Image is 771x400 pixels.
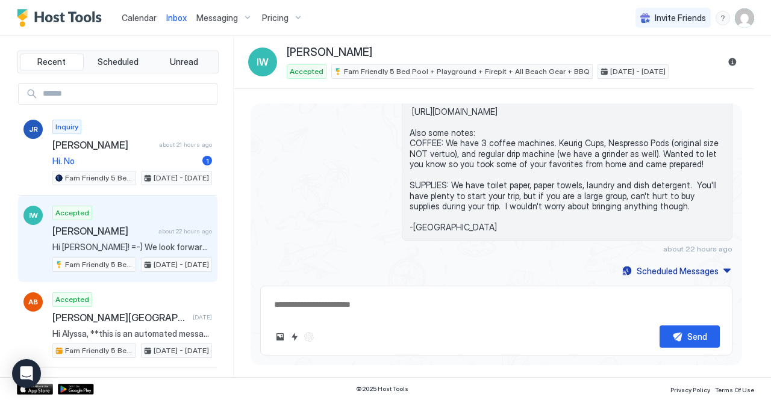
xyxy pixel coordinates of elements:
[65,173,133,183] span: Fam Friendly 5 Bed Pool + Playground + Firepit + All Beach Gear + BBQ
[122,11,157,24] a: Calendar
[17,51,219,73] div: tab-group
[257,55,269,69] span: IW
[715,383,754,395] a: Terms Of Use
[262,13,289,23] span: Pricing
[159,141,212,149] span: about 21 hours ago
[58,384,94,395] a: Google Play Store
[86,54,150,70] button: Scheduled
[716,11,730,25] div: menu
[344,66,590,77] span: Fam Friendly 5 Bed Pool + Playground + Firepit + All Beach Gear + BBQ
[196,13,238,23] span: Messaging
[158,227,212,235] span: about 22 hours ago
[154,345,209,356] span: [DATE] - [DATE]
[122,13,157,23] span: Calendar
[55,294,89,305] span: Accepted
[98,57,139,67] span: Scheduled
[20,54,84,70] button: Recent
[735,8,754,28] div: User profile
[17,384,53,395] a: App Store
[660,325,720,348] button: Send
[637,265,719,277] div: Scheduled Messages
[273,330,287,344] button: Upload image
[620,263,732,279] button: Scheduled Messages
[655,13,706,23] span: Invite Friends
[356,385,408,393] span: © 2025 Host Tools
[52,139,154,151] span: [PERSON_NAME]
[610,66,666,77] span: [DATE] - [DATE]
[52,225,154,237] span: [PERSON_NAME]
[52,156,198,167] span: Hi. No
[52,312,188,324] span: [PERSON_NAME][GEOGRAPHIC_DATA]
[29,124,38,135] span: JR
[37,57,66,67] span: Recent
[670,386,710,393] span: Privacy Policy
[17,9,107,27] a: Host Tools Logo
[152,54,216,70] button: Unread
[687,330,707,343] div: Send
[663,244,732,253] span: about 22 hours ago
[29,210,38,221] span: IW
[206,156,209,165] span: 1
[154,259,209,270] span: [DATE] - [DATE]
[166,11,187,24] a: Inbox
[166,13,187,23] span: Inbox
[287,330,302,344] button: Quick reply
[52,242,212,253] span: Hi [PERSON_NAME]! =-) We look forward to hosting you [DATE]. We wanted to share our guidebook bef...
[410,64,725,233] span: Hi [PERSON_NAME]! =-) We look forward to hosting you [DATE]. We wanted to share our guidebook bef...
[55,122,78,132] span: Inquiry
[55,208,89,218] span: Accepted
[715,386,754,393] span: Terms Of Use
[670,383,710,395] a: Privacy Policy
[170,57,198,67] span: Unread
[52,328,212,339] span: Hi Alyssa, **this is an automated message** Could you do me a favor? The trash gets picked up eve...
[28,297,38,307] span: AB
[154,173,209,183] span: [DATE] - [DATE]
[193,313,212,321] span: [DATE]
[287,46,372,60] span: [PERSON_NAME]
[65,345,133,356] span: Fam Friendly 5 Bed Pool + Playground + Firepit + All Beach Gear + BBQ
[725,55,740,69] button: Reservation information
[65,259,133,270] span: Fam Friendly 5 Bed Pool + Playground + Firepit + All Beach Gear + BBQ
[290,66,323,77] span: Accepted
[12,359,41,388] div: Open Intercom Messenger
[38,84,217,104] input: Input Field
